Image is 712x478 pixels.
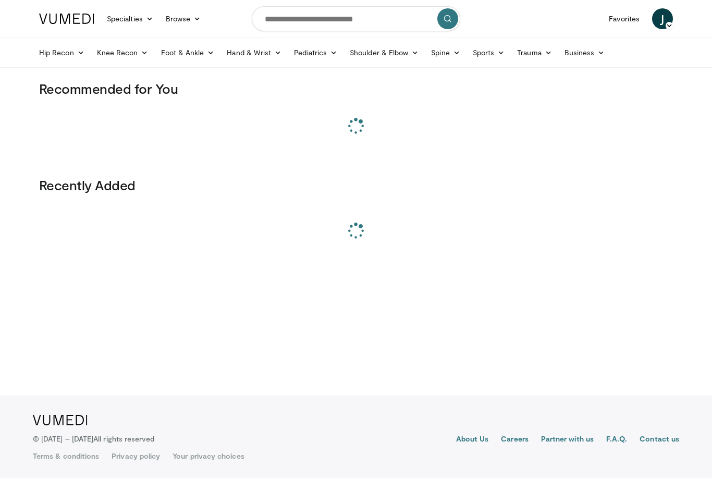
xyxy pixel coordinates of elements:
a: F.A.Q. [606,434,627,446]
a: Hand & Wrist [220,42,288,63]
a: Business [558,42,611,63]
a: Trauma [511,42,558,63]
a: Hip Recon [33,42,91,63]
img: VuMedi Logo [33,415,88,425]
a: About Us [456,434,489,446]
a: Terms & conditions [33,451,99,461]
a: Shoulder & Elbow [343,42,425,63]
a: Foot & Ankle [155,42,221,63]
a: Knee Recon [91,42,155,63]
h3: Recently Added [39,177,673,193]
a: Pediatrics [288,42,343,63]
a: Privacy policy [112,451,160,461]
a: Spine [425,42,466,63]
a: Sports [467,42,511,63]
a: Your privacy choices [173,451,244,461]
a: J [652,8,673,29]
p: © [DATE] – [DATE] [33,434,155,444]
a: Careers [501,434,529,446]
a: Specialties [101,8,159,29]
a: Contact us [640,434,679,446]
span: All rights reserved [93,434,154,443]
img: VuMedi Logo [39,14,94,24]
a: Partner with us [541,434,594,446]
h3: Recommended for You [39,80,673,97]
a: Browse [159,8,207,29]
input: Search topics, interventions [252,6,460,31]
a: Favorites [603,8,646,29]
